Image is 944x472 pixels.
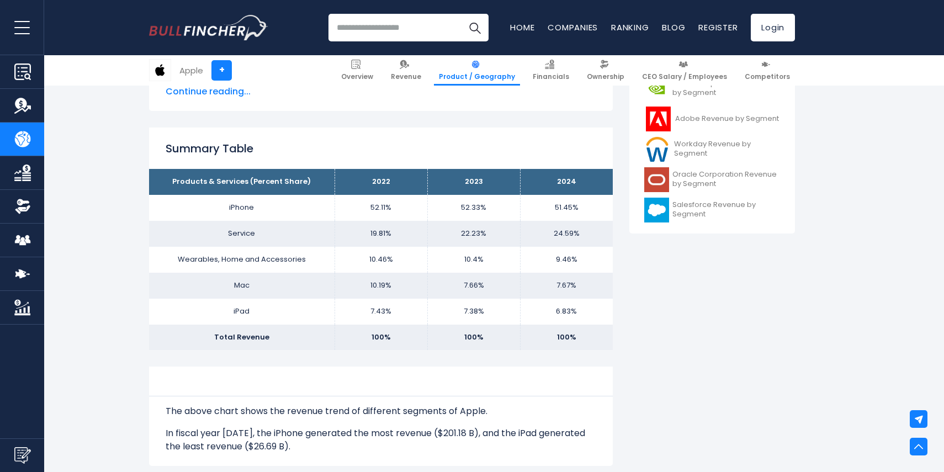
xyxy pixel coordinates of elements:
[644,107,672,131] img: ADBE logo
[638,73,787,104] a: NVIDIA Corporation Revenue by Segment
[644,198,669,222] img: CRM logo
[336,55,378,86] a: Overview
[341,72,373,81] span: Overview
[587,72,624,81] span: Ownership
[427,299,520,325] td: 7.38%
[520,195,613,221] td: 51.45%
[698,22,738,33] a: Register
[672,79,780,98] span: NVIDIA Corporation Revenue by Segment
[642,72,727,81] span: CEO Salary / Employees
[520,325,613,351] td: 100%
[335,247,427,273] td: 10.46%
[548,22,598,33] a: Companies
[672,170,780,189] span: Oracle Corporation Revenue by Segment
[14,198,31,215] img: Ownership
[149,15,268,40] img: Bullfincher logo
[528,55,574,86] a: Financials
[638,195,787,225] a: Salesforce Revenue by Segment
[149,273,335,299] td: Mac
[439,72,515,81] span: Product / Geography
[745,72,790,81] span: Competitors
[520,221,613,247] td: 24.59%
[674,140,780,158] span: Workday Revenue by Segment
[675,114,779,124] span: Adobe Revenue by Segment
[644,137,671,162] img: WDAY logo
[150,60,171,81] img: AAPL logo
[391,72,421,81] span: Revenue
[166,85,596,98] span: Continue reading...
[149,247,335,273] td: Wearables, Home and Accessories
[149,15,268,40] a: Go to homepage
[461,14,489,41] button: Search
[520,299,613,325] td: 6.83%
[582,55,629,86] a: Ownership
[149,299,335,325] td: iPad
[335,195,427,221] td: 52.11%
[740,55,795,86] a: Competitors
[638,134,787,165] a: Workday Revenue by Segment
[335,221,427,247] td: 19.81%
[520,169,613,195] th: 2024
[211,60,232,81] a: +
[751,14,795,41] a: Login
[386,55,426,86] a: Revenue
[335,299,427,325] td: 7.43%
[644,167,669,192] img: ORCL logo
[427,195,520,221] td: 52.33%
[644,76,669,101] img: NVDA logo
[520,247,613,273] td: 9.46%
[434,55,520,86] a: Product / Geography
[179,64,203,77] div: Apple
[427,221,520,247] td: 22.23%
[427,247,520,273] td: 10.4%
[520,273,613,299] td: 7.67%
[335,169,427,195] th: 2022
[662,22,685,33] a: Blog
[149,195,335,221] td: iPhone
[533,72,569,81] span: Financials
[166,140,596,157] h2: Summary Table
[149,221,335,247] td: Service
[637,55,732,86] a: CEO Salary / Employees
[510,22,534,33] a: Home
[611,22,649,33] a: Ranking
[149,169,335,195] th: Products & Services (Percent Share)
[166,427,596,453] p: In fiscal year [DATE], the iPhone generated the most revenue ($201.18 B), and the iPad generated ...
[149,325,335,351] td: Total Revenue
[638,165,787,195] a: Oracle Corporation Revenue by Segment
[335,325,427,351] td: 100%
[427,169,520,195] th: 2023
[166,405,596,418] p: The above chart shows the revenue trend of different segments of Apple.
[335,273,427,299] td: 10.19%
[427,325,520,351] td: 100%
[672,200,780,219] span: Salesforce Revenue by Segment
[638,104,787,134] a: Adobe Revenue by Segment
[427,273,520,299] td: 7.66%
